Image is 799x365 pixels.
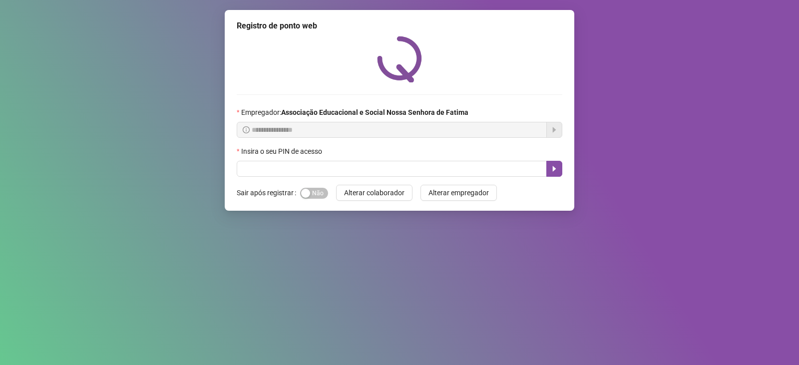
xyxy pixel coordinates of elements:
[336,185,412,201] button: Alterar colaborador
[428,187,489,198] span: Alterar empregador
[281,108,468,116] strong: Associação Educacional e Social Nossa Senhora de Fatima
[243,126,250,133] span: info-circle
[237,146,329,157] label: Insira o seu PIN de acesso
[377,36,422,82] img: QRPoint
[420,185,497,201] button: Alterar empregador
[344,187,404,198] span: Alterar colaborador
[237,185,300,201] label: Sair após registrar
[550,165,558,173] span: caret-right
[241,107,468,118] span: Empregador :
[237,20,562,32] div: Registro de ponto web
